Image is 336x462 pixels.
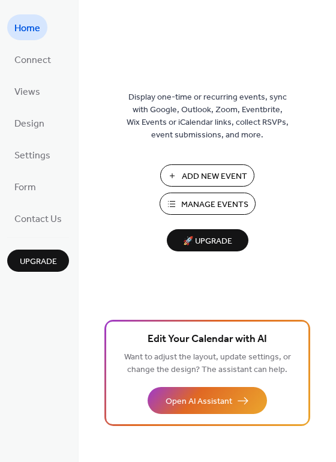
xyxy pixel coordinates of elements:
[14,115,44,133] span: Design
[166,395,232,408] span: Open AI Assistant
[14,83,40,101] span: Views
[7,46,58,72] a: Connect
[127,91,289,142] span: Display one-time or recurring events, sync with Google, Outlook, Zoom, Eventbrite, Wix Events or ...
[181,199,248,211] span: Manage Events
[20,256,57,268] span: Upgrade
[7,78,47,104] a: Views
[7,250,69,272] button: Upgrade
[7,14,47,40] a: Home
[14,178,36,197] span: Form
[182,170,247,183] span: Add New Event
[7,205,69,231] a: Contact Us
[148,387,267,414] button: Open AI Assistant
[167,229,248,251] button: 🚀 Upgrade
[7,142,58,167] a: Settings
[14,146,50,165] span: Settings
[124,349,291,378] span: Want to adjust the layout, update settings, or change the design? The assistant can help.
[160,164,254,187] button: Add New Event
[7,173,43,199] a: Form
[174,233,241,250] span: 🚀 Upgrade
[7,110,52,136] a: Design
[160,193,256,215] button: Manage Events
[148,331,267,348] span: Edit Your Calendar with AI
[14,19,40,38] span: Home
[14,210,62,229] span: Contact Us
[14,51,51,70] span: Connect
